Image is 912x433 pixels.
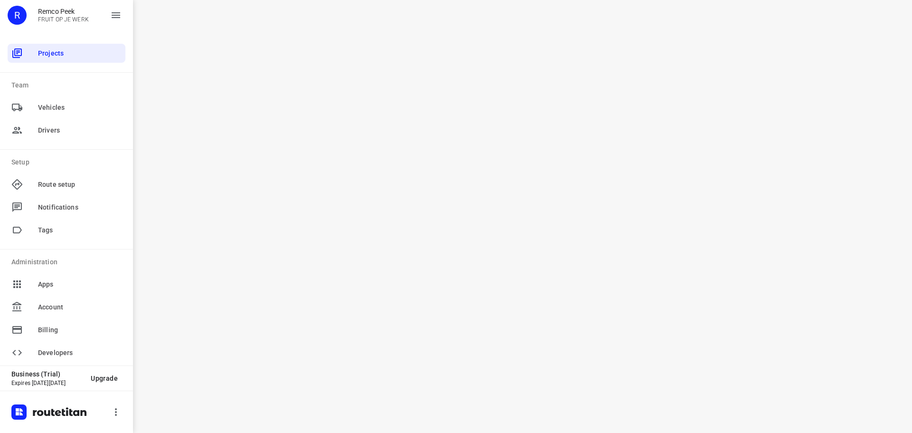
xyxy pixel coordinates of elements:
div: Tags [8,221,125,240]
p: Expires [DATE][DATE] [11,380,83,386]
div: Notifications [8,198,125,217]
div: Billing [8,320,125,339]
span: Billing [38,325,122,335]
span: Route setup [38,180,122,190]
span: Apps [38,279,122,289]
div: Apps [8,275,125,294]
span: Projects [38,48,122,58]
div: Projects [8,44,125,63]
div: Account [8,298,125,317]
span: Tags [38,225,122,235]
div: R [8,6,27,25]
span: Vehicles [38,103,122,113]
p: Business (Trial) [11,370,83,378]
div: Drivers [8,121,125,140]
span: Account [38,302,122,312]
p: Remco Peek [38,8,89,15]
p: FRUIT OP JE WERK [38,16,89,23]
span: Developers [38,348,122,358]
p: Administration [11,257,125,267]
div: Vehicles [8,98,125,117]
div: Developers [8,343,125,362]
span: Notifications [38,202,122,212]
p: Team [11,80,125,90]
div: Route setup [8,175,125,194]
p: Setup [11,157,125,167]
span: Upgrade [91,375,118,382]
button: Upgrade [83,370,125,387]
span: Drivers [38,125,122,135]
